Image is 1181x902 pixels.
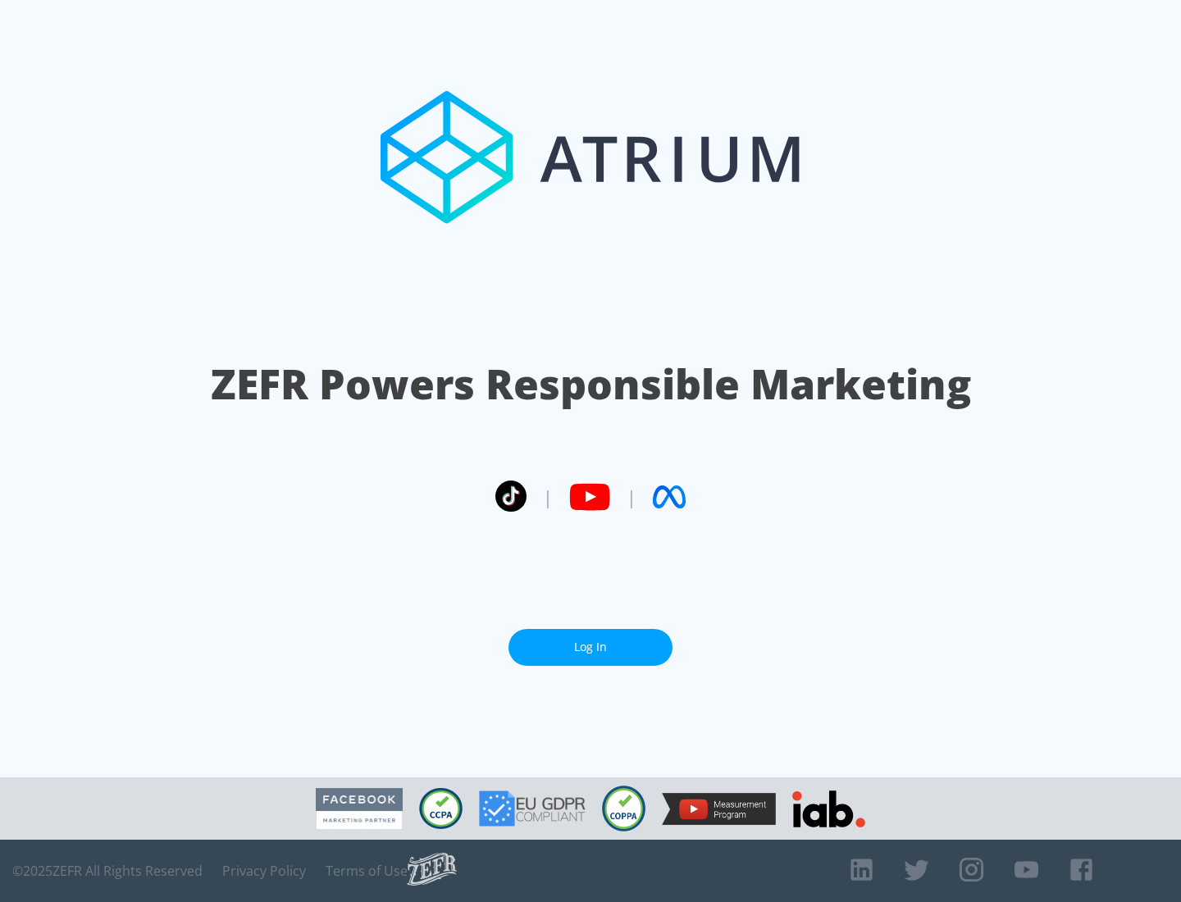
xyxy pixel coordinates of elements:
img: IAB [792,790,865,827]
span: © 2025 ZEFR All Rights Reserved [12,863,203,879]
a: Privacy Policy [222,863,306,879]
a: Terms of Use [326,863,408,879]
img: YouTube Measurement Program [662,793,776,825]
h1: ZEFR Powers Responsible Marketing [211,356,971,412]
img: COPPA Compliant [602,786,645,831]
a: Log In [508,629,673,666]
img: Facebook Marketing Partner [316,788,403,830]
span: | [543,485,553,509]
img: CCPA Compliant [419,788,463,829]
span: | [627,485,636,509]
img: GDPR Compliant [479,790,586,827]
